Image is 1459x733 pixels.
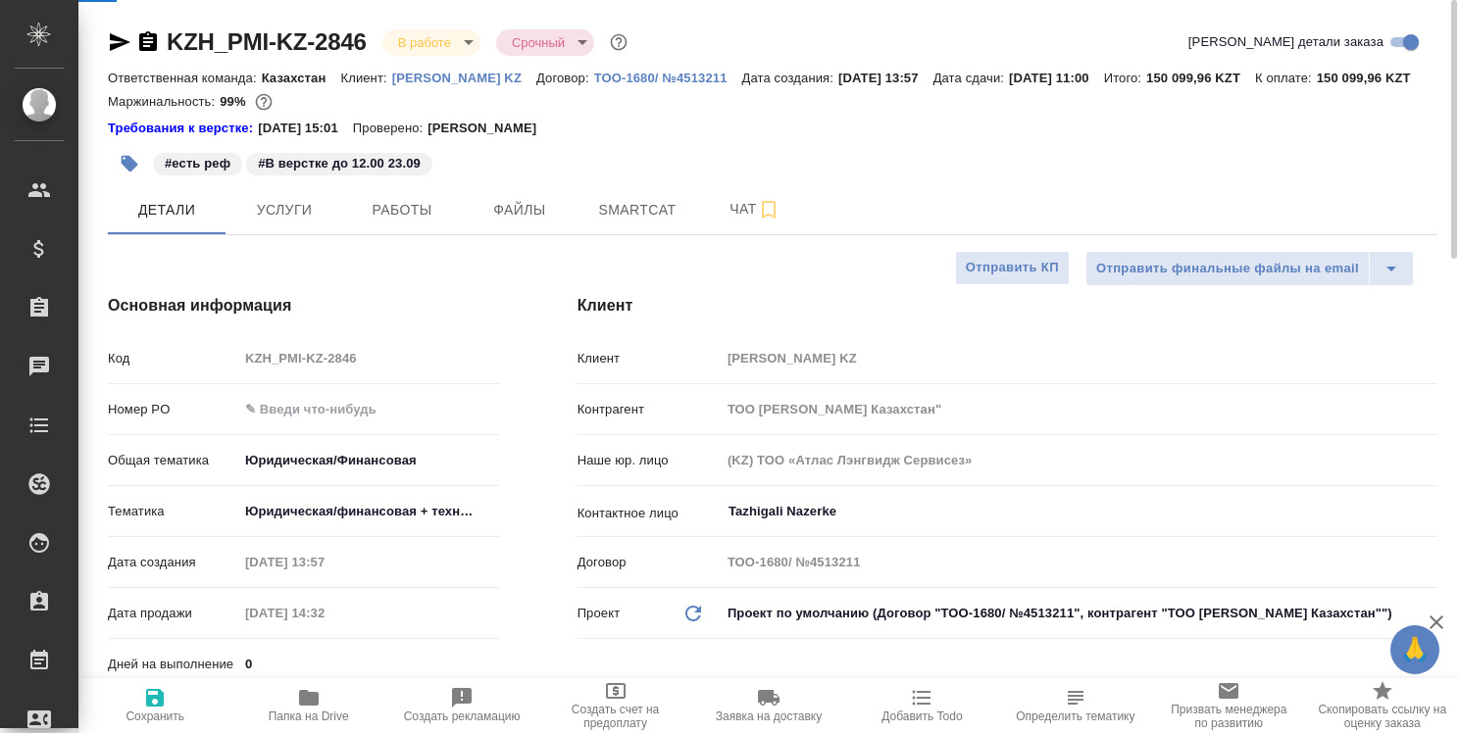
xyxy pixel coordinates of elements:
h4: Клиент [578,294,1437,318]
button: Призвать менеджера по развитию [1152,678,1305,733]
div: Юридическая/Финансовая [238,444,499,477]
span: Скопировать ссылку на оценку заказа [1318,703,1447,730]
p: К оплате: [1255,71,1317,85]
button: В работе [392,34,457,51]
span: В верстке до 12.00 23.09 [244,154,434,171]
p: [PERSON_NAME] [428,119,551,138]
input: ✎ Введи что-нибудь [238,650,499,678]
span: Работы [355,198,449,222]
span: Добавить Todo [881,709,962,723]
button: Папка на Drive [231,678,384,733]
span: Smartcat [590,198,684,222]
p: 99% [220,94,250,109]
input: Пустое поле [238,548,410,576]
span: Папка на Drive [269,709,349,723]
input: Пустое поле [721,395,1437,423]
p: Казахстан [262,71,341,85]
p: #есть реф [165,154,230,173]
div: В работе [496,29,594,56]
span: Детали [120,198,214,222]
h4: Основная информация [108,294,499,318]
span: Определить тематику [1016,709,1134,723]
p: Дата создания: [742,71,838,85]
button: Добавить тэг [108,142,151,185]
div: В работе [382,29,480,56]
p: Номер PO [108,400,238,419]
p: Проект [578,604,621,623]
div: Нажми, чтобы открыть папку с инструкцией [108,119,258,138]
button: Создать счет на предоплату [538,678,691,733]
p: [DATE] 15:01 [258,119,353,138]
button: 🙏 [1390,625,1439,674]
a: Требования к верстке: [108,119,258,138]
input: Пустое поле [721,344,1437,372]
p: [DATE] 11:00 [1009,71,1104,85]
p: Итого: [1104,71,1146,85]
input: Пустое поле [721,548,1437,576]
p: Тематика [108,502,238,521]
button: Отправить КП [955,251,1070,285]
a: ТОО-1680/ №4513211 [594,69,742,85]
span: Файлы [473,198,567,222]
p: Договор [578,553,721,572]
p: Контактное лицо [578,504,721,523]
p: Наше юр. лицо [578,451,721,470]
input: Пустое поле [721,446,1437,474]
button: Доп статусы указывают на важность/срочность заказа [606,29,631,55]
a: KZH_PMI-KZ-2846 [167,28,367,55]
input: Пустое поле [238,344,499,372]
span: Отправить финальные файлы на email [1096,258,1359,280]
button: Скопировать ссылку для ЯМессенджера [108,30,131,54]
span: Услуги [237,198,331,222]
div: Юридическая/финансовая + техника [238,495,499,528]
button: Заявка на доставку [692,678,845,733]
button: Скопировать ссылку [136,30,160,54]
input: ✎ Введи что-нибудь [238,395,499,423]
p: Дата создания [108,553,238,572]
p: Клиент [578,349,721,368]
p: [PERSON_NAME] KZ [392,71,536,85]
p: Клиент: [340,71,391,85]
button: Создать рекламацию [385,678,538,733]
a: [PERSON_NAME] KZ [392,69,536,85]
p: 150 099,96 KZT [1317,71,1426,85]
div: Проект по умолчанию (Договор "ТОО-1680/ №4513211", контрагент "ТОО [PERSON_NAME] Казахстан"") [721,597,1437,630]
button: Определить тематику [999,678,1152,733]
span: Отправить КП [966,257,1059,279]
button: Отправить финальные файлы на email [1085,251,1370,286]
p: Дата сдачи: [933,71,1009,85]
span: [PERSON_NAME] детали заказа [1188,32,1384,52]
span: Сохранить [126,709,184,723]
span: есть реф [151,154,244,171]
p: #В верстке до 12.00 23.09 [258,154,421,173]
p: [DATE] 13:57 [838,71,933,85]
div: split button [1085,251,1414,286]
p: Маржинальность: [108,94,220,109]
span: 🙏 [1398,629,1432,670]
p: Код [108,349,238,368]
button: Срочный [506,34,571,51]
span: Призвать менеджера по развитию [1164,703,1293,730]
p: Договор: [536,71,594,85]
p: Дней на выполнение [108,655,238,674]
span: Создать рекламацию [404,709,521,723]
button: Скопировать ссылку на оценку заказа [1306,678,1459,733]
p: Общая тематика [108,451,238,470]
svg: Подписаться [757,198,780,221]
p: 150 099,96 KZT [1146,71,1255,85]
span: Заявка на доставку [716,709,822,723]
p: Ответственная команда: [108,71,262,85]
p: Проверено: [353,119,428,138]
p: ТОО-1680/ №4513211 [594,71,742,85]
button: 0.00 KZT; 224.00 RUB; [251,89,277,115]
p: Контрагент [578,400,721,419]
span: Чат [708,197,802,221]
p: Дата продажи [108,604,238,623]
button: Open [1427,510,1431,513]
span: Создать счет на предоплату [550,703,679,730]
button: Сохранить [78,678,231,733]
button: Добавить Todo [845,678,998,733]
input: Пустое поле [238,599,410,627]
